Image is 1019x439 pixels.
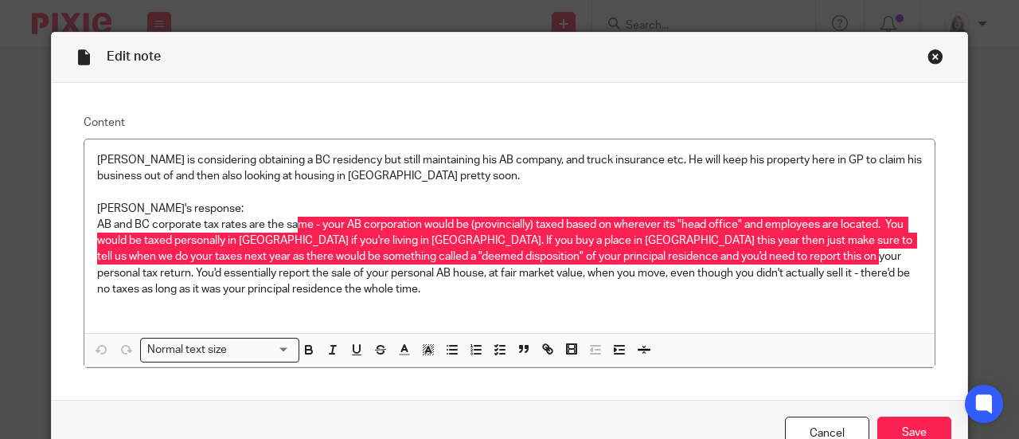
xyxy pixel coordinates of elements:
div: Close this dialog window [927,49,943,65]
span: Normal text size [144,342,231,359]
input: Search for option [232,342,290,359]
div: Search for option [140,338,299,363]
label: Content [84,115,935,131]
p: [PERSON_NAME]'s response: [97,201,922,217]
span: Edit note [107,50,161,63]
p: [PERSON_NAME] is considering obtaining a BC residency but still maintaining his AB company, and t... [97,152,922,185]
p: AB and BC corporate tax rates are the same - your AB corporation would be (provincially) taxed ba... [97,217,922,297]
